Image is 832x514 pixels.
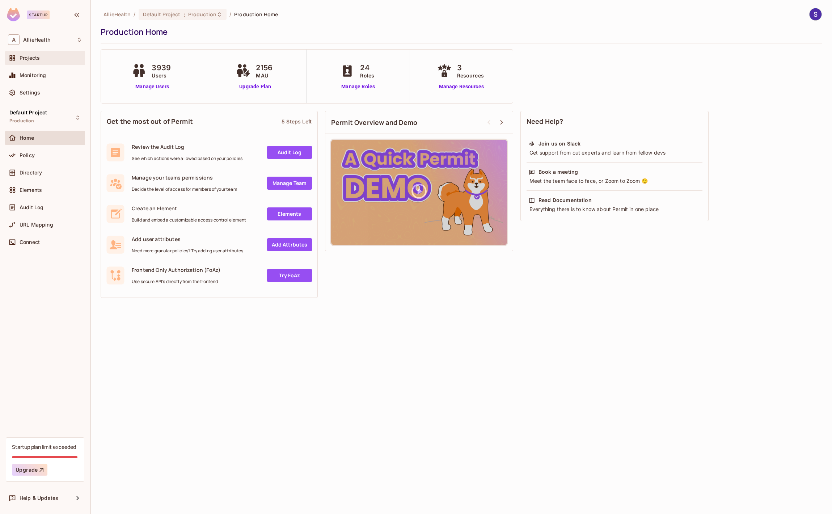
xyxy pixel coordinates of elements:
span: 2156 [256,62,273,73]
span: the active workspace [104,11,131,18]
span: Add user attributes [132,236,243,243]
span: Need Help? [527,117,563,126]
span: Policy [20,152,35,158]
span: Users [152,72,171,79]
a: Try FoAz [267,269,312,282]
a: Add Attrbutes [267,238,312,251]
li: / [229,11,231,18]
span: Audit Log [20,205,43,210]
div: 5 Steps Left [282,118,312,125]
div: Read Documentation [539,197,592,204]
span: URL Mapping [20,222,53,228]
div: Production Home [101,26,818,37]
a: Manage Resources [435,83,487,90]
span: : [183,12,186,17]
span: Use secure API's directly from the frontend [132,279,220,285]
a: Audit Log [267,146,312,159]
div: Startup plan limit exceeded [12,443,76,450]
span: Home [20,135,34,141]
button: Upgrade [12,464,47,476]
a: Upgrade Plan [234,83,276,90]
div: Join us on Slack [539,140,580,147]
span: Directory [20,170,42,176]
div: Startup [27,10,50,19]
span: Projects [20,55,40,61]
span: Help & Updates [20,495,58,501]
span: See which actions were allowed based on your policies [132,156,242,161]
div: Meet the team face to face, or Zoom to Zoom 😉 [529,177,700,185]
span: Review the Audit Log [132,143,242,150]
li: / [134,11,135,18]
span: Build and embed a customizable access control element [132,217,246,223]
span: Decide the level of access for members of your team [132,186,237,192]
span: Manage your teams permissions [132,174,237,181]
img: Stephen Morrison [810,8,822,20]
span: Elements [20,187,42,193]
span: Connect [20,239,40,245]
a: Elements [267,207,312,220]
span: Default Project [143,11,181,18]
span: 3939 [152,62,171,73]
div: Get support from out experts and learn from fellow devs [529,149,700,156]
span: Production [188,11,216,18]
span: Frontend Only Authorization (FoAz) [132,266,220,273]
span: Resources [457,72,484,79]
img: SReyMgAAAABJRU5ErkJggg== [7,8,20,21]
a: Manage Roles [338,83,378,90]
span: 3 [457,62,484,73]
span: Monitoring [20,72,46,78]
a: Manage Users [130,83,174,90]
a: Manage Team [267,177,312,190]
span: Need more granular policies? Try adding user attributes [132,248,243,254]
span: MAU [256,72,273,79]
span: Default Project [9,110,47,115]
div: Book a meeting [539,168,578,176]
span: A [8,34,20,45]
span: Create an Element [132,205,246,212]
div: Everything there is to know about Permit in one place [529,206,700,213]
span: Roles [360,72,374,79]
span: 24 [360,62,374,73]
span: Workspace: AllieHealth [23,37,50,43]
span: Permit Overview and Demo [331,118,418,127]
span: Production Home [234,11,278,18]
span: Production [9,118,34,124]
span: Get the most out of Permit [107,117,193,126]
span: Settings [20,90,40,96]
